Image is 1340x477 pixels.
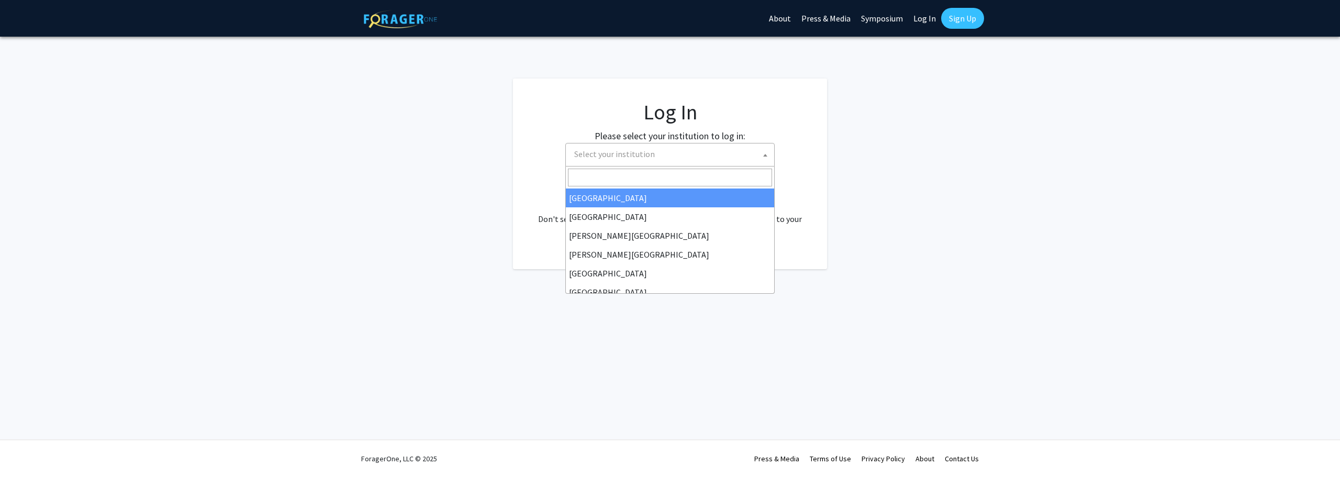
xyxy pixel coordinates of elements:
h1: Log In [534,99,806,125]
li: [GEOGRAPHIC_DATA] [566,264,774,283]
span: Select your institution [570,143,774,165]
li: [PERSON_NAME][GEOGRAPHIC_DATA] [566,226,774,245]
div: ForagerOne, LLC © 2025 [361,440,437,477]
a: Press & Media [754,454,799,463]
span: Select your institution [565,143,775,167]
a: Contact Us [945,454,979,463]
label: Please select your institution to log in: [595,129,745,143]
span: Select your institution [574,149,655,159]
li: [GEOGRAPHIC_DATA] [566,188,774,207]
input: Search [568,169,772,186]
a: Privacy Policy [862,454,905,463]
img: ForagerOne Logo [364,10,437,28]
div: No account? . Don't see your institution? about bringing ForagerOne to your institution. [534,187,806,238]
a: About [915,454,934,463]
a: Terms of Use [810,454,851,463]
a: Sign Up [941,8,984,29]
li: [PERSON_NAME][GEOGRAPHIC_DATA] [566,245,774,264]
li: [GEOGRAPHIC_DATA] [566,207,774,226]
li: [GEOGRAPHIC_DATA] [566,283,774,302]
